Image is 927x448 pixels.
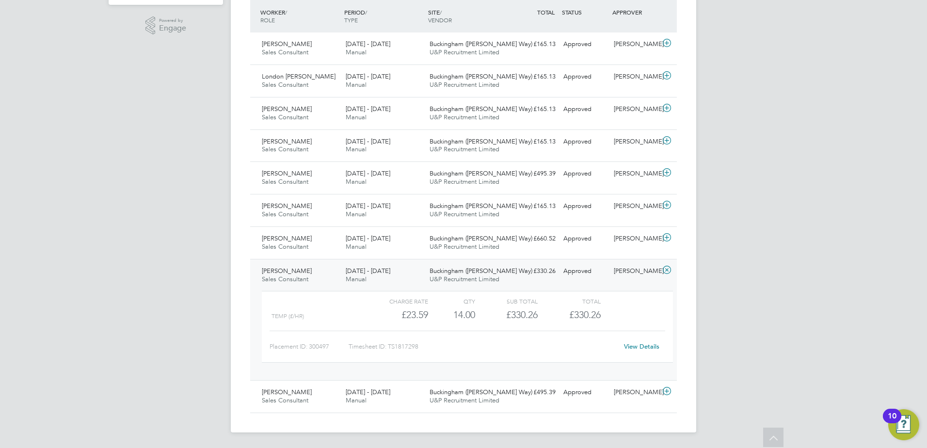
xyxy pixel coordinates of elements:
[610,101,660,117] div: [PERSON_NAME]
[346,105,390,113] span: [DATE] - [DATE]
[366,295,428,307] div: Charge rate
[430,234,532,242] span: Buckingham ([PERSON_NAME] Way)
[430,105,532,113] span: Buckingham ([PERSON_NAME] Way)
[346,145,367,153] span: Manual
[430,137,532,145] span: Buckingham ([PERSON_NAME] Way)
[509,263,559,279] div: £330.26
[262,210,308,218] span: Sales Consultant
[346,137,390,145] span: [DATE] - [DATE]
[346,48,367,56] span: Manual
[610,231,660,247] div: [PERSON_NAME]
[888,409,919,440] button: Open Resource Center, 10 new notifications
[509,384,559,400] div: £495.39
[260,16,275,24] span: ROLE
[272,313,304,320] span: Temp (£/HR)
[262,275,308,283] span: Sales Consultant
[559,198,610,214] div: Approved
[346,80,367,89] span: Manual
[509,69,559,85] div: £165.13
[610,198,660,214] div: [PERSON_NAME]
[559,69,610,85] div: Approved
[610,384,660,400] div: [PERSON_NAME]
[430,388,532,396] span: Buckingham ([PERSON_NAME] Way)
[262,48,308,56] span: Sales Consultant
[559,384,610,400] div: Approved
[262,169,312,177] span: [PERSON_NAME]
[366,307,428,323] div: £23.59
[428,295,475,307] div: QTY
[426,3,510,29] div: SITE
[509,231,559,247] div: £660.52
[262,137,312,145] span: [PERSON_NAME]
[430,72,532,80] span: Buckingham ([PERSON_NAME] Way)
[430,242,499,251] span: U&P Recruitment Limited
[509,198,559,214] div: £165.13
[365,8,367,16] span: /
[342,3,426,29] div: PERIOD
[624,342,659,351] a: View Details
[559,263,610,279] div: Approved
[262,105,312,113] span: [PERSON_NAME]
[346,267,390,275] span: [DATE] - [DATE]
[610,263,660,279] div: [PERSON_NAME]
[610,36,660,52] div: [PERSON_NAME]
[430,169,532,177] span: Buckingham ([PERSON_NAME] Way)
[430,210,499,218] span: U&P Recruitment Limited
[346,396,367,404] span: Manual
[346,202,390,210] span: [DATE] - [DATE]
[559,36,610,52] div: Approved
[262,234,312,242] span: [PERSON_NAME]
[569,309,601,320] span: £330.26
[509,36,559,52] div: £165.13
[159,16,186,25] span: Powered by
[430,396,499,404] span: U&P Recruitment Limited
[430,202,532,210] span: Buckingham ([PERSON_NAME] Way)
[559,101,610,117] div: Approved
[262,242,308,251] span: Sales Consultant
[475,295,538,307] div: Sub Total
[262,388,312,396] span: [PERSON_NAME]
[430,80,499,89] span: U&P Recruitment Limited
[888,416,896,429] div: 10
[262,113,308,121] span: Sales Consultant
[285,8,287,16] span: /
[346,242,367,251] span: Manual
[428,16,452,24] span: VENDOR
[509,166,559,182] div: £495.39
[610,134,660,150] div: [PERSON_NAME]
[346,275,367,283] span: Manual
[509,134,559,150] div: £165.13
[258,3,342,29] div: WORKER
[262,202,312,210] span: [PERSON_NAME]
[610,3,660,21] div: APPROVER
[270,339,349,354] div: Placement ID: 300497
[262,72,336,80] span: London [PERSON_NAME]
[475,307,538,323] div: £330.26
[346,40,390,48] span: [DATE] - [DATE]
[346,234,390,242] span: [DATE] - [DATE]
[430,275,499,283] span: U&P Recruitment Limited
[559,3,610,21] div: STATUS
[262,80,308,89] span: Sales Consultant
[537,8,555,16] span: TOTAL
[559,231,610,247] div: Approved
[344,16,358,24] span: TYPE
[346,113,367,121] span: Manual
[430,145,499,153] span: U&P Recruitment Limited
[346,169,390,177] span: [DATE] - [DATE]
[610,166,660,182] div: [PERSON_NAME]
[430,40,532,48] span: Buckingham ([PERSON_NAME] Way)
[349,339,618,354] div: Timesheet ID: TS1817298
[430,113,499,121] span: U&P Recruitment Limited
[262,145,308,153] span: Sales Consultant
[346,388,390,396] span: [DATE] - [DATE]
[262,267,312,275] span: [PERSON_NAME]
[440,8,442,16] span: /
[428,307,475,323] div: 14.00
[159,24,186,32] span: Engage
[430,267,532,275] span: Buckingham ([PERSON_NAME] Way)
[559,166,610,182] div: Approved
[430,48,499,56] span: U&P Recruitment Limited
[262,396,308,404] span: Sales Consultant
[145,16,187,35] a: Powered byEngage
